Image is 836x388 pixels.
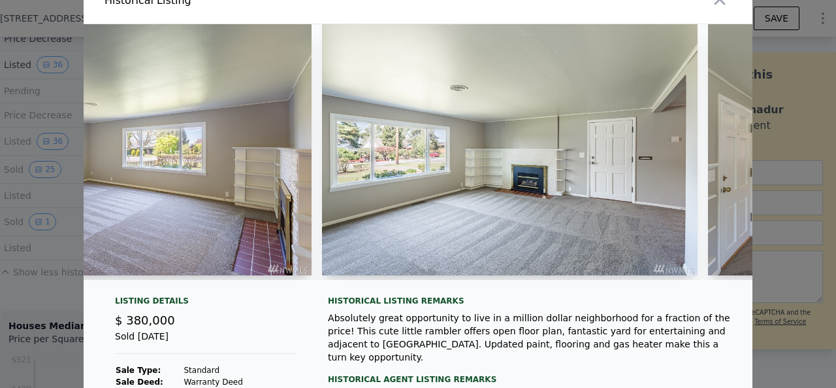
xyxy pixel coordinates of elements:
div: Sold [DATE] [115,330,297,354]
div: Absolutely great opportunity to live in a million dollar neighborhood for a fraction of the price... [328,311,731,364]
td: Standard [183,364,297,376]
div: Historical Listing remarks [328,296,731,306]
strong: Sale Deed: [116,378,163,387]
span: $ 380,000 [115,313,175,327]
strong: Sale Type: [116,366,161,375]
div: Historical Agent Listing Remarks [328,364,731,385]
td: Warranty Deed [183,376,297,388]
img: Property Img [322,24,698,275]
div: Listing Details [115,296,297,311]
